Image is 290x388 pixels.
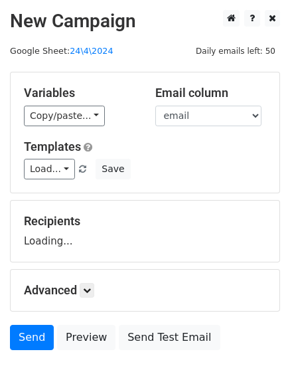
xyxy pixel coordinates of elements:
[24,106,105,126] a: Copy/paste...
[10,325,54,350] a: Send
[155,86,267,100] h5: Email column
[191,46,280,56] a: Daily emails left: 50
[24,214,266,248] div: Loading...
[70,46,113,56] a: 24\4\2024
[96,159,130,179] button: Save
[24,214,266,229] h5: Recipients
[24,140,81,153] a: Templates
[24,159,75,179] a: Load...
[191,44,280,58] span: Daily emails left: 50
[10,46,113,56] small: Google Sheet:
[10,10,280,33] h2: New Campaign
[24,283,266,298] h5: Advanced
[24,86,135,100] h5: Variables
[57,325,115,350] a: Preview
[119,325,220,350] a: Send Test Email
